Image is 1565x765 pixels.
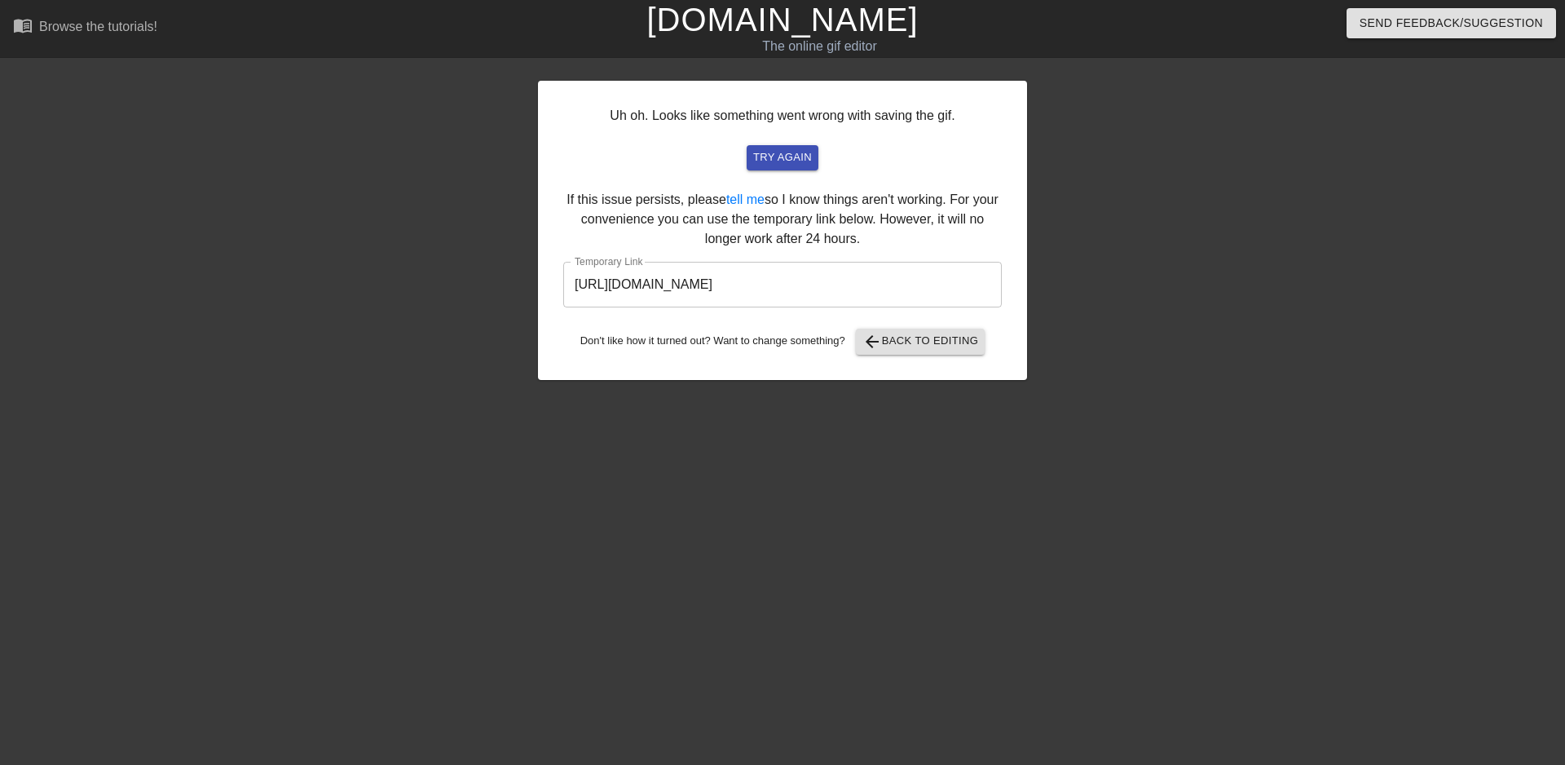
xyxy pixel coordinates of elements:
[753,148,812,167] span: try again
[862,332,979,352] span: Back to Editing
[563,329,1002,355] div: Don't like how it turned out? Want to change something?
[1360,13,1543,33] span: Send Feedback/Suggestion
[726,192,765,206] a: tell me
[747,145,818,170] button: try again
[1347,8,1556,38] button: Send Feedback/Suggestion
[646,2,918,38] a: [DOMAIN_NAME]
[856,329,985,355] button: Back to Editing
[538,81,1027,380] div: Uh oh. Looks like something went wrong with saving the gif. If this issue persists, please so I k...
[13,15,157,41] a: Browse the tutorials!
[862,332,882,352] span: arrow_back
[13,15,33,35] span: menu_book
[563,262,1002,307] input: bare
[39,20,157,33] div: Browse the tutorials!
[530,37,1109,56] div: The online gif editor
